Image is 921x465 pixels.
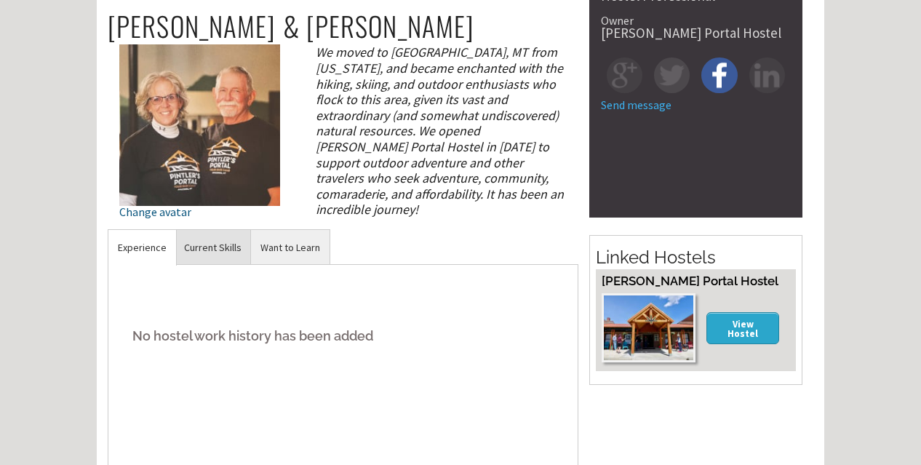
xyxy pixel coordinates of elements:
h5: No hostel work history has been added [119,314,567,358]
img: tw-square.png [654,57,690,93]
div: We moved to [GEOGRAPHIC_DATA], MT from [US_STATE], and became enchanted with the hiking, skiing, ... [303,44,578,218]
img: mdhill's picture [119,44,280,205]
h2: [PERSON_NAME] & [PERSON_NAME] [108,11,578,41]
h2: Linked Hostels [596,245,796,270]
img: fb-square.png [701,57,737,93]
a: Send message [601,98,671,112]
a: Change avatar [119,116,280,218]
div: Owner [601,15,791,26]
img: in-square.png [749,57,785,93]
a: View Hostel [706,312,779,343]
div: [PERSON_NAME] Portal Hostel [601,26,791,40]
a: Experience [108,230,176,266]
div: Change avatar [119,206,280,218]
a: Want to Learn [251,230,330,266]
img: gp-square.png [607,57,642,93]
a: [PERSON_NAME] Portal Hostel [602,274,778,288]
a: Current Skills [175,230,251,266]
